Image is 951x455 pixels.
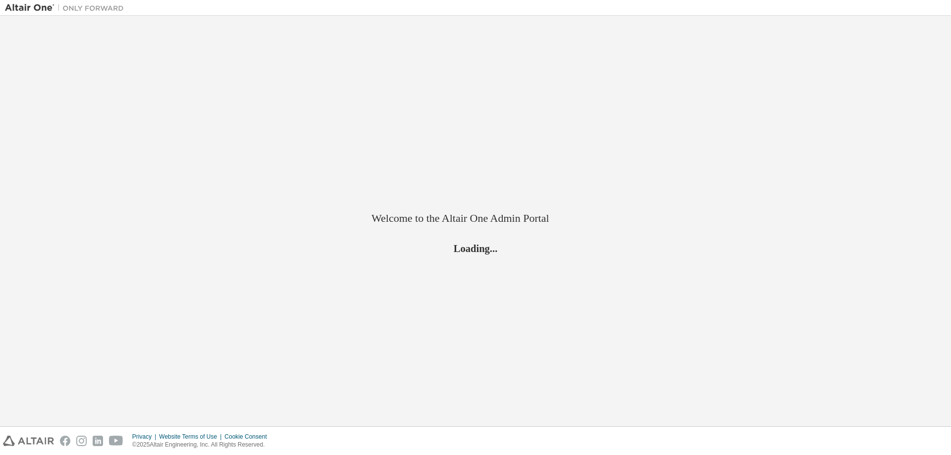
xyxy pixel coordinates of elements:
[371,211,580,225] h2: Welcome to the Altair One Admin Portal
[132,441,273,449] p: © 2025 Altair Engineering, Inc. All Rights Reserved.
[224,433,272,441] div: Cookie Consent
[159,433,224,441] div: Website Terms of Use
[5,3,129,13] img: Altair One
[109,436,123,446] img: youtube.svg
[60,436,70,446] img: facebook.svg
[76,436,87,446] img: instagram.svg
[371,242,580,254] h2: Loading...
[93,436,103,446] img: linkedin.svg
[3,436,54,446] img: altair_logo.svg
[132,433,159,441] div: Privacy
